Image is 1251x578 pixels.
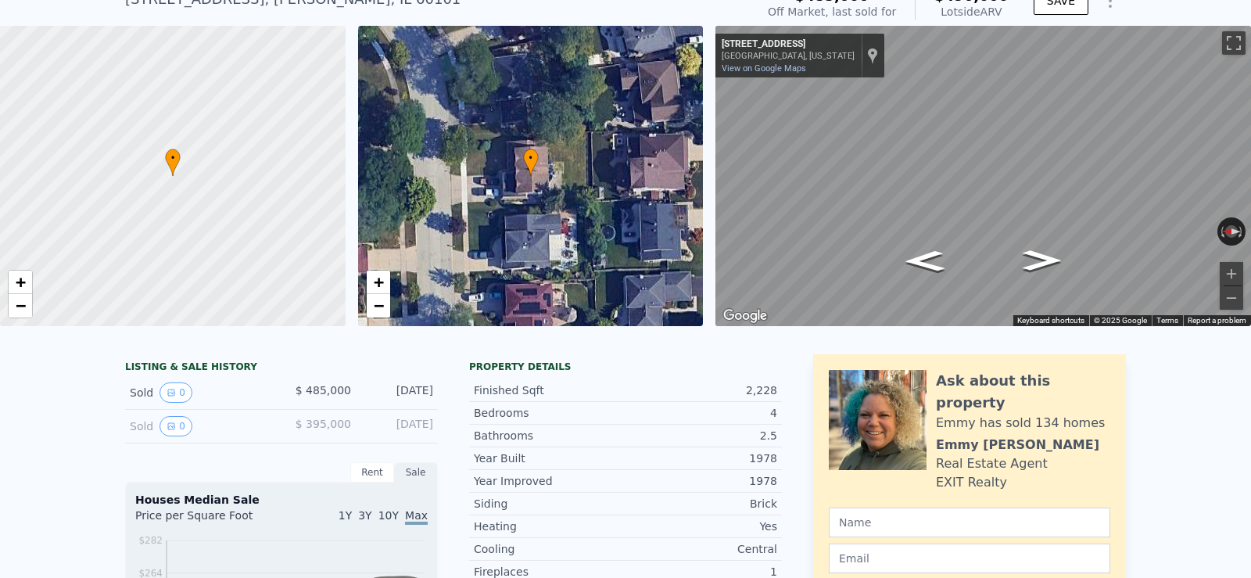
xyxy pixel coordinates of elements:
[625,382,777,398] div: 2,228
[296,384,351,397] span: $ 485,000
[887,246,962,276] path: Go North, Old Fence Rd
[165,149,181,176] div: •
[936,414,1105,433] div: Emmy has sold 134 homes
[625,541,777,557] div: Central
[715,26,1251,326] div: Street View
[936,473,1007,492] div: EXIT Realty
[474,382,625,398] div: Finished Sqft
[135,508,281,533] div: Price per Square Foot
[474,519,625,534] div: Heating
[936,436,1099,454] div: Emmy [PERSON_NAME]
[474,473,625,489] div: Year Improved
[1217,217,1226,246] button: Rotate counterclockwise
[405,509,428,525] span: Max
[523,151,539,165] span: •
[829,508,1110,537] input: Name
[1220,286,1243,310] button: Zoom out
[130,382,269,403] div: Sold
[523,149,539,176] div: •
[9,271,32,294] a: Zoom in
[936,454,1048,473] div: Real Estate Agent
[719,306,771,326] a: Open this area in Google Maps (opens a new window)
[719,306,771,326] img: Google
[350,462,394,483] div: Rent
[1017,315,1084,326] button: Keyboard shortcuts
[296,418,351,430] span: $ 395,000
[364,382,433,403] div: [DATE]
[715,26,1251,326] div: Map
[469,361,782,373] div: Property details
[625,473,777,489] div: 1978
[1238,217,1246,246] button: Rotate clockwise
[9,294,32,318] a: Zoom out
[1222,31,1246,55] button: Toggle fullscreen view
[625,451,777,466] div: 1978
[367,294,390,318] a: Zoom out
[1007,246,1077,275] path: Go South, Old Fence Rd
[1217,225,1246,237] button: Reset the view
[373,296,383,315] span: −
[16,272,26,292] span: +
[625,428,777,443] div: 2.5
[358,509,371,522] span: 3Y
[474,451,625,466] div: Year Built
[130,416,269,436] div: Sold
[16,296,26,315] span: −
[373,272,383,292] span: +
[829,544,1110,573] input: Email
[1220,262,1243,285] button: Zoom in
[474,428,625,443] div: Bathrooms
[936,370,1110,414] div: Ask about this property
[625,496,777,512] div: Brick
[867,47,878,64] a: Show location on map
[474,541,625,557] div: Cooling
[160,382,192,403] button: View historical data
[1188,316,1246,325] a: Report a problem
[138,535,163,546] tspan: $282
[474,405,625,421] div: Bedrooms
[135,492,428,508] div: Houses Median Sale
[364,416,433,436] div: [DATE]
[160,416,192,436] button: View historical data
[1094,316,1147,325] span: © 2025 Google
[378,509,399,522] span: 10Y
[165,151,181,165] span: •
[474,496,625,512] div: Siding
[722,51,855,61] div: [GEOGRAPHIC_DATA], [US_STATE]
[367,271,390,294] a: Zoom in
[625,519,777,534] div: Yes
[125,361,438,376] div: LISTING & SALE HISTORY
[768,4,896,20] div: Off Market, last sold for
[934,4,1009,20] div: Lotside ARV
[394,462,438,483] div: Sale
[339,509,352,522] span: 1Y
[722,38,855,51] div: [STREET_ADDRESS]
[722,63,806,74] a: View on Google Maps
[625,405,777,421] div: 4
[1156,316,1178,325] a: Terms (opens in new tab)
